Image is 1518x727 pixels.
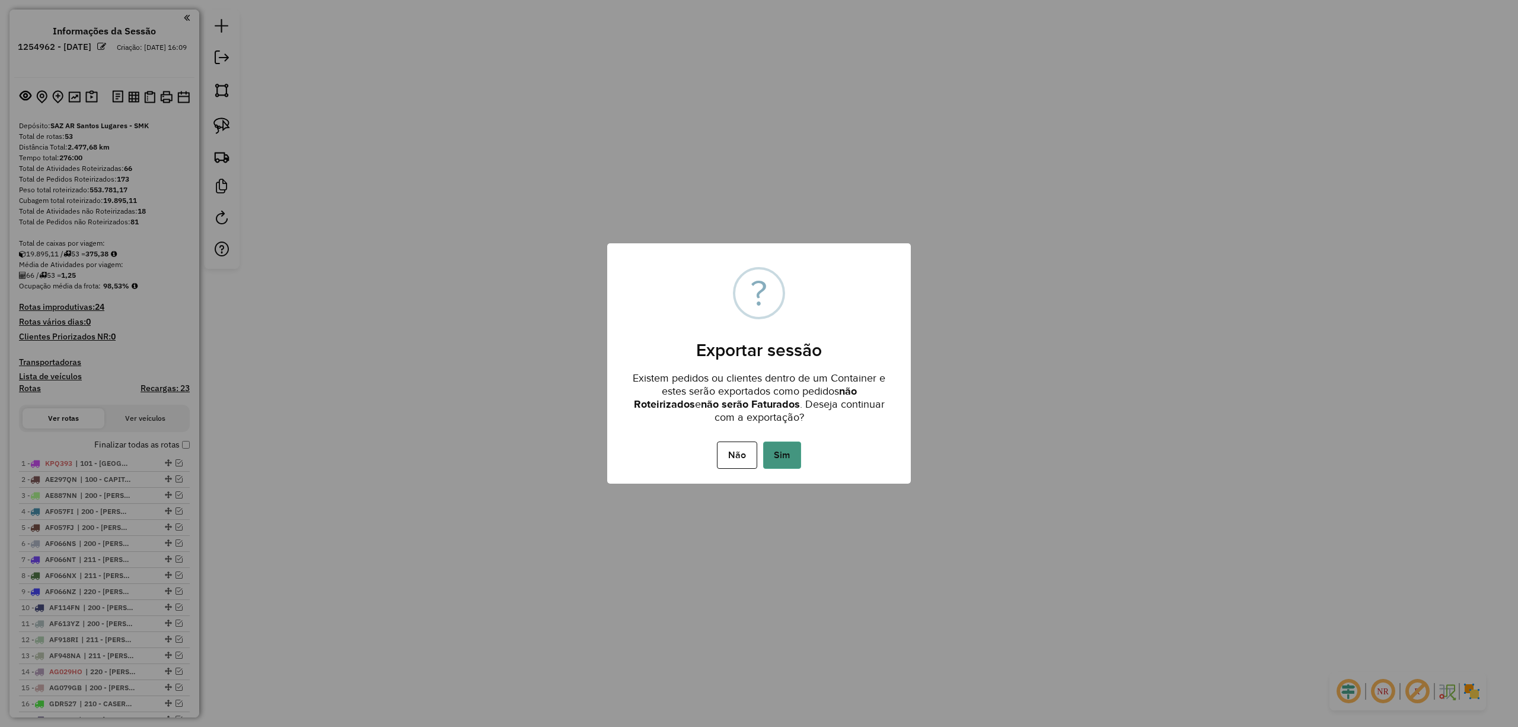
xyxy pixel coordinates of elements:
div: ? [751,269,767,317]
div: Existem pedidos ou clientes dentro de um Container e estes serão exportados como pedidos e . Dese... [607,361,911,427]
button: Sim [763,442,801,469]
h2: Exportar sessão [607,325,911,361]
button: Não [717,442,757,469]
strong: não serão Faturados [701,398,800,410]
strong: não Roteirizados [634,385,857,410]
